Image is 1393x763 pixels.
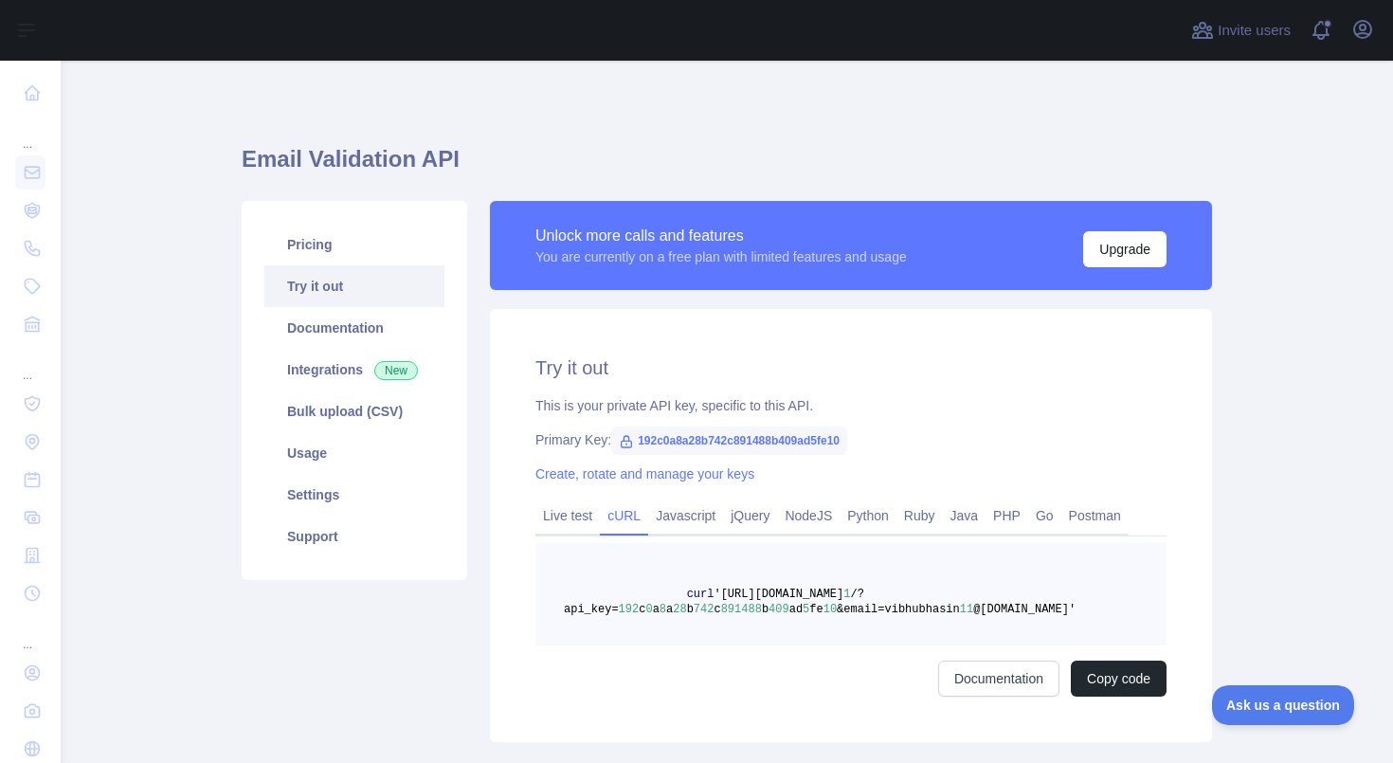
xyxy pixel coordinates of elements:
button: Upgrade [1083,231,1167,267]
div: ... [15,114,45,152]
h2: Try it out [535,354,1167,381]
a: Bulk upload (CSV) [264,391,444,432]
span: New [374,361,418,380]
a: Ruby [896,500,943,531]
a: Javascript [648,500,723,531]
div: This is your private API key, specific to this API. [535,396,1167,415]
span: a [653,603,660,616]
span: &email=vibhubhasin [837,603,960,616]
a: Postman [1061,500,1129,531]
a: Try it out [264,265,444,307]
span: 0 [645,603,652,616]
a: Support [264,516,444,557]
span: 409 [769,603,789,616]
a: Usage [264,432,444,474]
a: Settings [264,474,444,516]
button: Invite users [1187,15,1294,45]
span: 192 [619,603,640,616]
span: 11 [960,603,973,616]
span: 10 [823,603,837,616]
a: Integrations New [264,349,444,391]
div: Unlock more calls and features [535,225,907,247]
h1: Email Validation API [242,144,1212,190]
a: NodeJS [777,500,840,531]
span: Invite users [1218,20,1291,42]
span: 28 [673,603,686,616]
a: Java [943,500,986,531]
span: fe [809,603,823,616]
a: Live test [535,500,600,531]
a: PHP [986,500,1028,531]
span: b [687,603,694,616]
a: Pricing [264,224,444,265]
a: Documentation [264,307,444,349]
span: 1 [843,588,850,601]
a: Python [840,500,896,531]
span: 742 [694,603,715,616]
a: Documentation [938,661,1059,697]
span: 5 [803,603,809,616]
span: c [639,603,645,616]
a: jQuery [723,500,777,531]
span: ad [789,603,803,616]
iframe: Toggle Customer Support [1212,685,1355,725]
span: 192c0a8a28b742c891488b409ad5fe10 [611,427,847,455]
span: 891488 [721,603,762,616]
span: b [762,603,769,616]
div: Primary Key: [535,430,1167,449]
div: You are currently on a free plan with limited features and usage [535,247,907,266]
span: '[URL][DOMAIN_NAME] [714,588,843,601]
span: curl [687,588,715,601]
span: c [714,603,720,616]
div: ... [15,614,45,652]
button: Copy code [1071,661,1167,697]
a: Go [1028,500,1061,531]
span: 8 [660,603,666,616]
a: Create, rotate and manage your keys [535,466,754,481]
a: cURL [600,500,648,531]
div: ... [15,345,45,383]
span: a [666,603,673,616]
span: @[DOMAIN_NAME]' [973,603,1076,616]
